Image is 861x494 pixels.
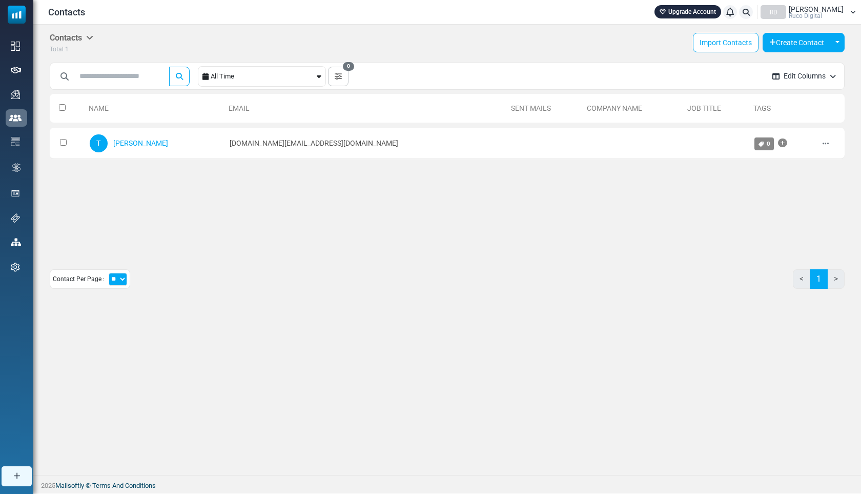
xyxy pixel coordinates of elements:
span: Contact Per Page : [53,274,105,284]
img: workflow.svg [11,162,22,173]
img: mailsoftly_icon_blue_white.svg [8,6,26,24]
a: Tags [753,104,771,112]
a: Terms And Conditions [92,482,156,489]
footer: 2025 [33,475,861,493]
span: 1 [65,46,69,53]
img: settings-icon.svg [11,263,20,272]
img: dashboard-icon.svg [11,42,20,51]
span: 0 [343,62,354,71]
img: email-templates-icon.svg [11,137,20,146]
a: 0 [754,137,774,150]
img: campaigns-icon.png [11,90,20,99]
span: Total [50,46,64,53]
h5: Contacts [50,33,93,43]
td: [DOMAIN_NAME][EMAIL_ADDRESS][DOMAIN_NAME] [224,128,507,159]
a: [PERSON_NAME] [113,139,168,147]
span: [PERSON_NAME] [789,6,844,13]
a: Add Tag [778,133,787,153]
a: Company Name [587,104,642,112]
a: Upgrade Account [654,5,721,18]
a: RD [PERSON_NAME] Ruco Digital [761,5,856,19]
a: Import Contacts [693,33,758,52]
div: RD [761,5,786,19]
a: Mailsoftly © [55,482,91,489]
div: All Time [211,67,315,86]
img: support-icon.svg [11,213,20,223]
a: Sent Mails [511,104,551,112]
span: translation missing: en.layouts.footer.terms_and_conditions [92,482,156,489]
span: Contacts [48,5,85,19]
span: T [90,134,108,152]
img: contacts-icon-active.svg [9,114,22,122]
a: Name [89,104,109,112]
a: 1 [810,269,828,289]
span: translation missing: en.crm_contacts.form.list_header.company_name [587,104,642,112]
button: Edit Columns [764,63,844,90]
nav: Page [793,269,845,297]
img: landing_pages.svg [11,189,20,198]
button: Create Contact [763,33,831,52]
span: Ruco Digital [789,13,822,19]
button: 0 [328,67,348,86]
a: Job Title [687,104,721,112]
span: 0 [767,140,770,147]
a: Email [229,104,250,112]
